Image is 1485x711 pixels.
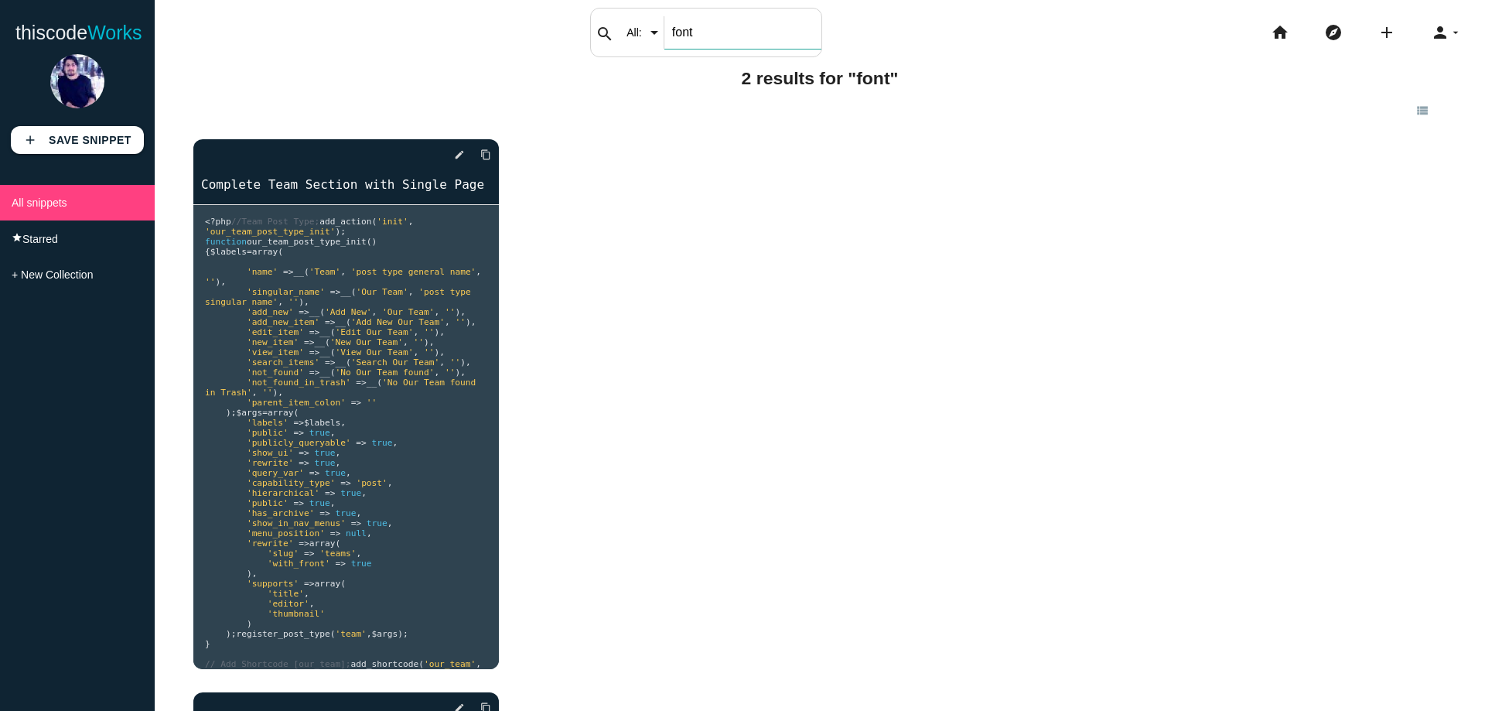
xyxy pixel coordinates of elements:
[351,398,361,408] span: =>
[247,307,294,317] span: 'add_new'
[247,357,319,367] span: 'search_items'
[247,267,278,277] span: 'name'
[268,549,299,559] span: 'slug'
[340,287,350,297] span: __
[309,599,315,609] span: ,
[325,488,335,498] span: =>
[424,337,434,347] span: ),
[468,141,491,169] a: Copy to Clipboard
[304,579,314,589] span: =>
[247,418,288,428] span: 'labels'
[309,267,340,277] span: 'Team'
[1271,8,1289,57] i: home
[247,287,325,297] span: 'singular_name'
[247,337,299,347] span: 'new_item'
[247,538,294,549] span: 'rewrite'
[434,347,444,357] span: ),
[325,317,335,327] span: =>
[351,317,445,327] span: 'Add New Our Team'
[205,659,351,669] span: // Add Shortcode [our_team];
[215,277,225,287] span: ),
[247,237,367,247] span: our_team_post_type_init
[330,428,336,438] span: ,
[294,418,304,428] span: =>
[340,579,346,589] span: (
[460,357,470,367] span: ),
[22,233,58,245] span: Starred
[335,317,345,327] span: __
[424,659,476,669] span: 'our_team'
[205,639,210,649] span: }
[450,357,460,367] span: ''
[294,408,299,418] span: (
[247,317,319,327] span: 'add_new_item'
[205,287,476,307] span: 'post type singular name'
[367,378,377,388] span: __
[424,327,434,337] span: ''
[247,367,304,378] span: 'not_found'
[434,307,439,317] span: ,
[664,16,821,49] input: Search my snippets
[247,398,346,408] span: 'parent_item_colon'
[236,408,262,418] span: $args
[356,438,366,448] span: =>
[351,357,440,367] span: 'Search Our Team'
[325,337,330,347] span: (
[351,287,357,297] span: (
[1449,8,1462,57] i: arrow_drop_down
[247,347,304,357] span: 'view_item'
[335,458,340,468] span: ,
[466,317,476,327] span: ),
[330,367,336,378] span: (
[319,508,329,518] span: =>
[11,126,144,154] a: addSave Snippet
[268,559,330,569] span: 'with_front'
[268,589,304,599] span: 'title'
[367,528,372,538] span: ,
[268,408,294,418] span: array
[372,217,377,227] span: (
[372,629,398,639] span: $args
[346,468,351,478] span: ,
[356,478,387,488] span: 'post'
[252,247,278,257] span: array
[340,418,346,428] span: ,
[377,217,408,227] span: 'init'
[315,448,336,458] span: true
[346,357,351,367] span: (
[408,287,414,297] span: ,
[387,478,393,488] span: ,
[262,408,268,418] span: =
[247,498,288,508] span: 'public'
[247,619,252,629] span: )
[351,267,476,277] span: 'post type general name'
[304,267,309,277] span: (
[330,287,340,297] span: =>
[315,458,336,468] span: true
[335,508,356,518] span: true
[330,337,403,347] span: 'New Our Team'
[205,378,481,398] span: 'No Our Team found in Trash'
[299,297,309,307] span: ),
[335,448,340,458] span: ,
[205,217,215,227] span: <?
[12,197,67,209] span: All snippets
[335,538,340,549] span: (
[367,237,377,247] span: ()
[442,141,465,169] a: edit
[247,448,294,458] span: 'show_ui'
[49,134,131,146] b: Save Snippet
[335,559,345,569] span: =>
[454,141,465,169] i: edit
[476,659,481,669] span: ,
[424,347,434,357] span: ''
[330,327,336,337] span: (
[247,508,315,518] span: 'has_archive'
[268,599,309,609] span: 'editor'
[205,227,335,237] span: 'our_team_post_type_init'
[294,267,304,277] span: __
[309,367,319,378] span: =>
[330,528,340,538] span: =>
[205,237,247,247] span: function
[361,488,367,498] span: ,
